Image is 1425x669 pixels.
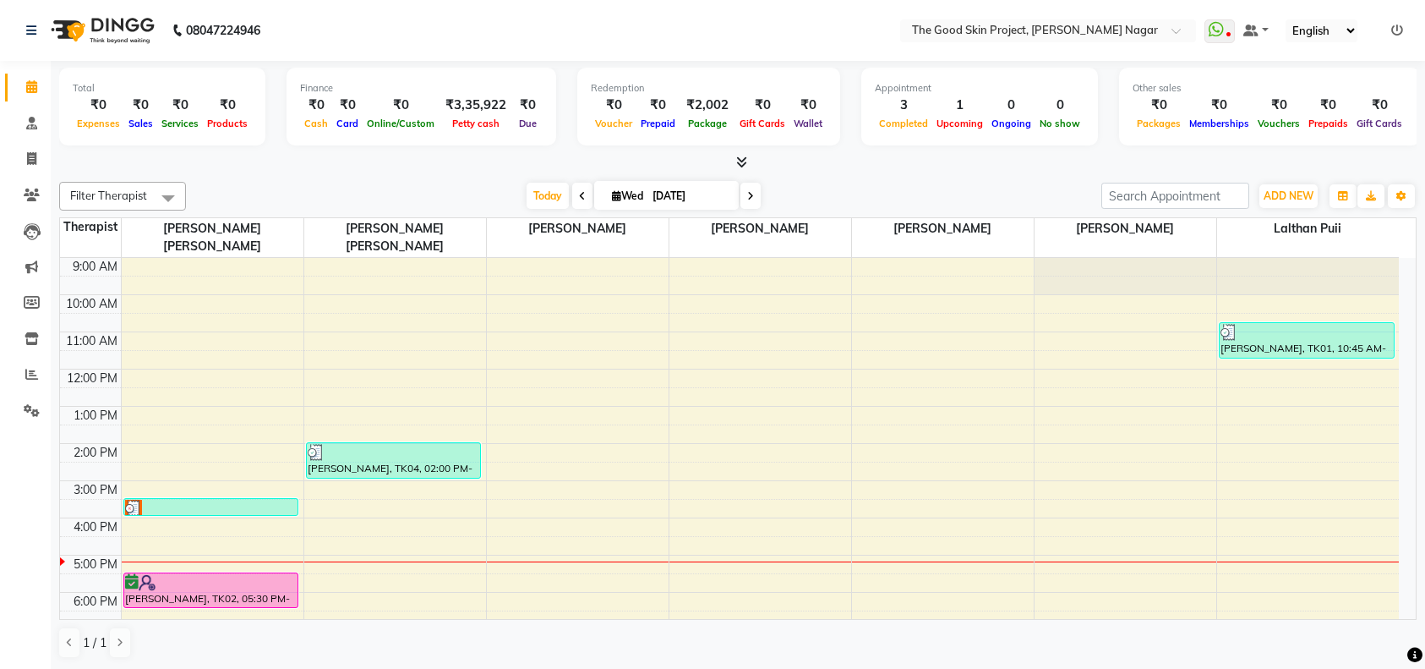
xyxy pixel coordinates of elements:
[304,218,486,257] span: [PERSON_NAME] [PERSON_NAME]
[684,118,731,129] span: Package
[70,518,121,536] div: 4:00 PM
[1185,96,1253,115] div: ₹0
[1352,118,1406,129] span: Gift Cards
[591,81,827,96] div: Redemption
[735,96,789,115] div: ₹0
[83,634,106,652] span: 1 / 1
[70,444,121,462] div: 2:00 PM
[157,96,203,115] div: ₹0
[987,118,1035,129] span: Ongoing
[124,96,157,115] div: ₹0
[69,258,121,276] div: 9:00 AM
[157,118,203,129] span: Services
[608,189,647,202] span: Wed
[43,7,159,54] img: logo
[73,96,124,115] div: ₹0
[680,96,735,115] div: ₹2,002
[932,96,987,115] div: 1
[875,118,932,129] span: Completed
[332,118,363,129] span: Card
[1217,218,1400,239] span: Lalthan Puii
[300,96,332,115] div: ₹0
[852,218,1034,239] span: [PERSON_NAME]
[1253,118,1304,129] span: Vouchers
[1133,118,1185,129] span: Packages
[1220,323,1394,358] div: [PERSON_NAME], TK01, 10:45 AM-11:45 AM, Massage Therapy - Deep Tissue Massage - 60 Min
[1133,81,1406,96] div: Other sales
[122,218,303,257] span: [PERSON_NAME] [PERSON_NAME]
[70,481,121,499] div: 3:00 PM
[1352,96,1406,115] div: ₹0
[932,118,987,129] span: Upcoming
[1259,184,1318,208] button: ADD NEW
[70,593,121,611] div: 6:00 PM
[591,96,636,115] div: ₹0
[669,218,851,239] span: [PERSON_NAME]
[70,407,121,425] div: 1:00 PM
[789,96,827,115] div: ₹0
[70,556,121,573] div: 5:00 PM
[73,81,252,96] div: Total
[636,118,680,129] span: Prepaid
[73,118,124,129] span: Expenses
[300,118,332,129] span: Cash
[487,218,669,239] span: [PERSON_NAME]
[1035,96,1084,115] div: 0
[60,218,121,236] div: Therapist
[1035,118,1084,129] span: No show
[987,96,1035,115] div: 0
[300,81,543,96] div: Finance
[70,189,147,202] span: Filter Therapist
[63,295,121,313] div: 10:00 AM
[789,118,827,129] span: Wallet
[1264,189,1313,202] span: ADD NEW
[1185,118,1253,129] span: Memberships
[875,81,1084,96] div: Appointment
[1035,218,1216,239] span: [PERSON_NAME]
[515,118,541,129] span: Due
[124,573,298,607] div: [PERSON_NAME], TK02, 05:30 PM-06:30 PM, Massage Therapy - Deep Tissue Massage - 60 Min
[527,183,569,209] span: Today
[1304,96,1352,115] div: ₹0
[1253,96,1304,115] div: ₹0
[591,118,636,129] span: Voucher
[363,96,439,115] div: ₹0
[875,96,932,115] div: 3
[332,96,363,115] div: ₹0
[735,118,789,129] span: Gift Cards
[1133,96,1185,115] div: ₹0
[448,118,504,129] span: Petty cash
[186,7,260,54] b: 08047224946
[647,184,732,209] input: 2025-09-03
[63,370,121,387] div: 12:00 PM
[1101,183,1249,209] input: Search Appointment
[1304,118,1352,129] span: Prepaids
[124,499,298,515] div: [PERSON_NAME], TK05, 03:30 PM-04:00 PM, Massage Therapy - Kids - Swedish Massage - upto 14 yrs
[203,118,252,129] span: Products
[307,443,481,478] div: [PERSON_NAME], TK04, 02:00 PM-03:00 PM, Massage Therapy - Swedish Massage - 60 Min
[124,118,157,129] span: Sales
[203,96,252,115] div: ₹0
[513,96,543,115] div: ₹0
[636,96,680,115] div: ₹0
[63,332,121,350] div: 11:00 AM
[363,118,439,129] span: Online/Custom
[439,96,513,115] div: ₹3,35,922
